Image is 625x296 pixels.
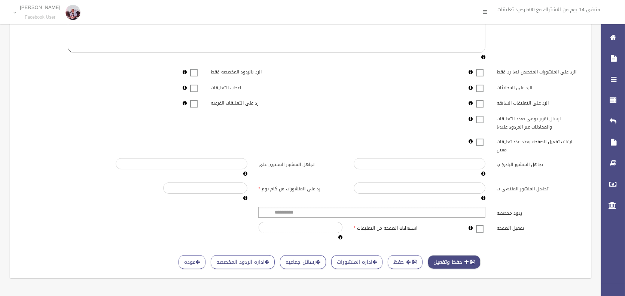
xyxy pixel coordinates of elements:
[491,222,586,232] label: تفعيل الصفحه
[348,222,443,232] label: استهلاك الصفحه من التعليقات
[253,158,348,169] label: تجاهل المنشور المحتوى على
[491,182,586,193] label: تجاهل المنشور المنتهى ب
[331,255,382,269] a: اداره المنشورات
[20,15,60,20] small: Facebook User
[491,158,586,169] label: تجاهل المنشور البادئ ب
[491,112,586,131] label: ارسال تقرير يومى بعدد التعليقات والمحادثات غير المردود عليها
[388,255,423,269] button: حفظ
[491,207,586,217] label: ردود مخصصه
[491,66,586,76] label: الرد على المنشورات المخصص لها رد فقط
[491,81,586,92] label: الرد على المحادثات
[20,4,60,10] p: [PERSON_NAME]
[491,135,586,154] label: ايقاف تفعيل الصفحه بعدد عدد تعليقات معين
[205,81,301,92] label: اعجاب التعليقات
[428,255,481,269] button: حفظ وتفعيل
[205,97,301,108] label: رد على التعليقات الفرعيه
[491,97,586,108] label: الرد على التعليقات السابقه
[205,66,301,76] label: الرد بالردود المخصصه فقط
[211,255,275,269] a: اداره الردود المخصصه
[280,255,326,269] a: رسائل جماعيه
[179,255,205,269] a: عوده
[253,182,348,193] label: رد على المنشورات من كام يوم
